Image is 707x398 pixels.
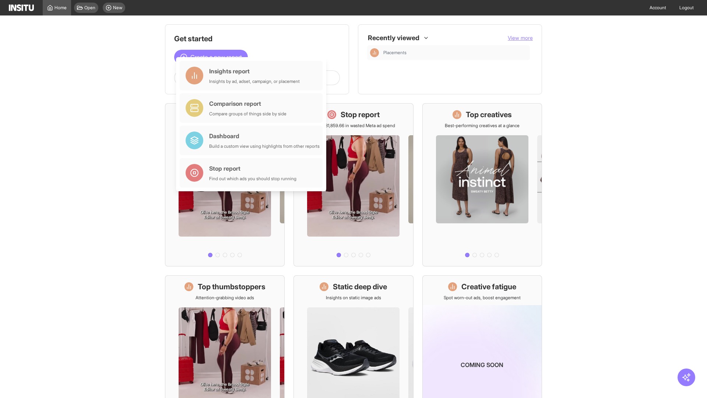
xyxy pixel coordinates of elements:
[209,111,286,117] div: Compare groups of things side by side
[198,282,265,292] h1: Top thumbstoppers
[209,176,296,182] div: Find out which ads you should stop running
[174,34,340,44] h1: Get started
[445,123,520,129] p: Best-performing creatives at a glance
[209,99,286,108] div: Comparison report
[209,78,300,84] div: Insights by ad, adset, campaign, or placement
[466,109,512,120] h1: Top creatives
[312,123,395,129] p: Save £31,859.66 in wasted Meta ad spend
[293,103,413,266] a: Stop reportSave £31,859.66 in wasted Meta ad spend
[383,50,527,56] span: Placements
[54,5,67,11] span: Home
[370,48,379,57] div: Insights
[209,132,320,140] div: Dashboard
[326,295,381,301] p: Insights on static image ads
[190,53,242,62] span: Create a new report
[383,50,407,56] span: Placements
[341,109,380,120] h1: Stop report
[165,103,285,266] a: What's live nowSee all active ads instantly
[84,5,95,11] span: Open
[174,50,248,64] button: Create a new report
[209,164,296,173] div: Stop report
[196,295,254,301] p: Attention-grabbing video ads
[508,34,533,42] button: View more
[113,5,122,11] span: New
[508,35,533,41] span: View more
[9,4,34,11] img: Logo
[422,103,542,266] a: Top creativesBest-performing creatives at a glance
[209,67,300,76] div: Insights report
[333,282,387,292] h1: Static deep dive
[209,143,320,149] div: Build a custom view using highlights from other reports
